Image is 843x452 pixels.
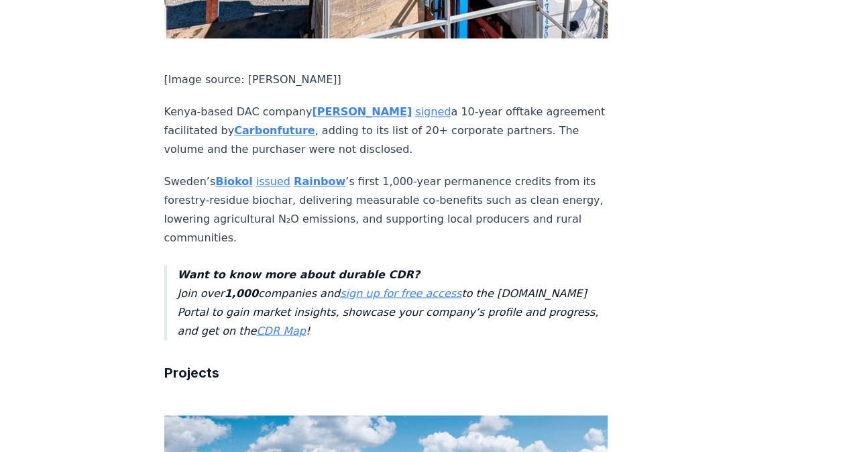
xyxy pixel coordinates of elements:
em: Join over companies and to the [DOMAIN_NAME] Portal to gain market insights, showcase your compan... [178,268,599,337]
strong: Projects [164,364,219,380]
strong: 1,000 [224,286,258,299]
a: signed [415,105,451,118]
a: sign up for free access [340,286,461,299]
strong: Want to know more about durable CDR? [178,268,420,280]
p: Sweden’s ’s first 1,000-year permanence credits from its forestry-residue biochar, delivering mea... [164,172,608,247]
a: Rainbow [294,175,345,188]
a: Carbonfuture [234,124,315,137]
p: Kenya-based DAC company a 10-year offtake agreement facilitated by , adding to its list of 20+ co... [164,103,608,159]
a: issued [256,175,290,188]
a: CDR Map [256,324,305,337]
p: [Image source: [PERSON_NAME]] [164,70,608,89]
a: Biokol [215,175,252,188]
a: [PERSON_NAME] [312,105,412,118]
